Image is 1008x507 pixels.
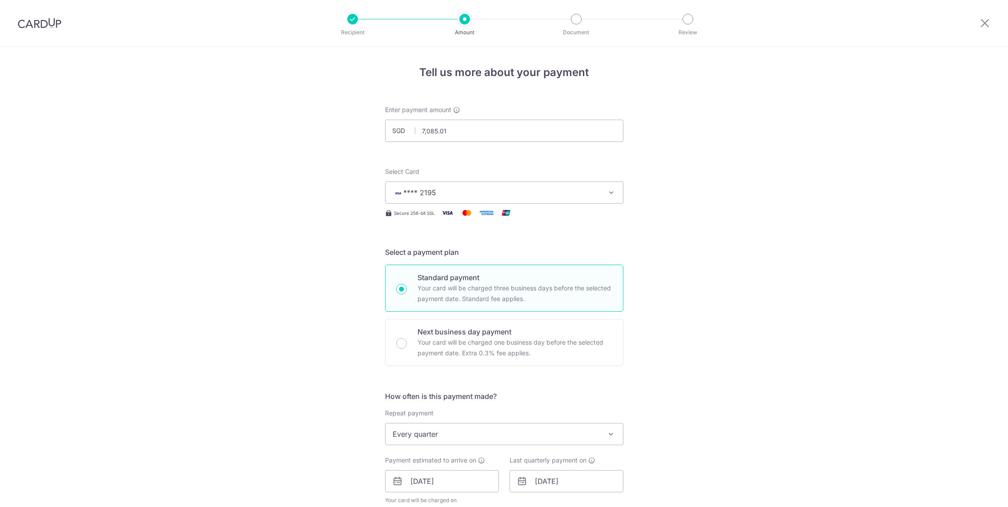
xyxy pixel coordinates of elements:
[418,337,612,358] p: Your card will be charged one business day before the selected payment date. Extra 0.3% fee applies.
[18,18,61,28] img: CardUp
[543,28,609,37] p: Document
[393,190,403,196] img: VISA
[655,28,721,37] p: Review
[418,272,612,283] p: Standard payment
[385,64,623,80] h4: Tell us more about your payment
[418,326,612,337] p: Next business day payment
[478,207,495,218] img: American Express
[385,391,623,402] h5: How often is this payment made?
[418,283,612,304] p: Your card will be charged three business days before the selected payment date. Standard fee appl...
[497,207,515,218] img: Union Pay
[510,470,623,492] input: DD / MM / YYYY
[438,207,456,218] img: Visa
[385,168,419,175] span: translation missing: en.payables.payment_networks.credit_card.summary.labels.select_card
[320,28,386,37] p: Recipient
[385,456,476,465] span: Payment estimated to arrive on
[385,120,623,142] input: 0.00
[392,126,415,135] span: SGD
[385,105,451,114] span: Enter payment amount
[458,207,476,218] img: Mastercard
[386,423,623,445] span: Every quarter
[385,496,499,505] span: Your card will be charged on
[432,28,498,37] p: Amount
[385,247,623,258] h5: Select a payment plan
[385,409,434,418] label: Repeat payment
[510,456,586,465] span: Last quarterly payment on
[394,209,435,217] span: Secure 256-bit SSL
[385,470,499,492] input: DD / MM / YYYY
[385,423,623,445] span: Every quarter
